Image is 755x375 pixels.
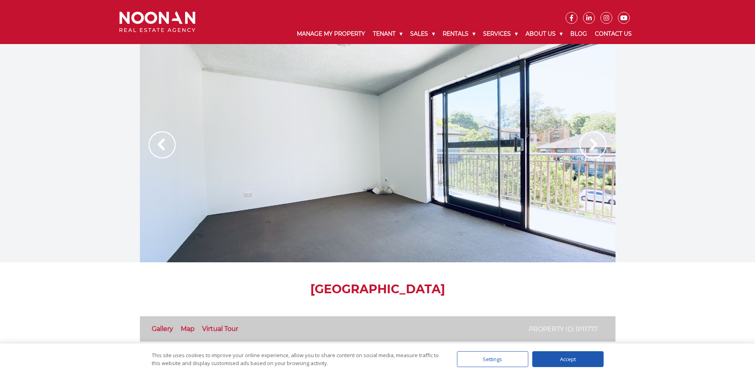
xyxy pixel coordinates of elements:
h1: [GEOGRAPHIC_DATA] [140,282,615,296]
a: Map [181,325,195,333]
a: About Us [522,24,566,44]
a: Contact Us [591,24,636,44]
img: Arrow slider [149,131,176,158]
div: Accept [532,351,604,367]
a: Gallery [152,325,173,333]
img: Arrow slider [579,131,606,158]
a: Tenant [369,24,406,44]
div: This site uses cookies to improve your online experience, allow you to share content on social me... [152,351,441,367]
a: Manage My Property [293,24,369,44]
div: Settings [457,351,528,367]
img: Noonan Real Estate Agency [119,12,195,33]
a: Virtual Tour [202,325,238,333]
a: Services [479,24,522,44]
a: Blog [566,24,591,44]
a: Sales [406,24,439,44]
a: Rentals [439,24,479,44]
p: Property ID: 1P11777 [529,324,598,334]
